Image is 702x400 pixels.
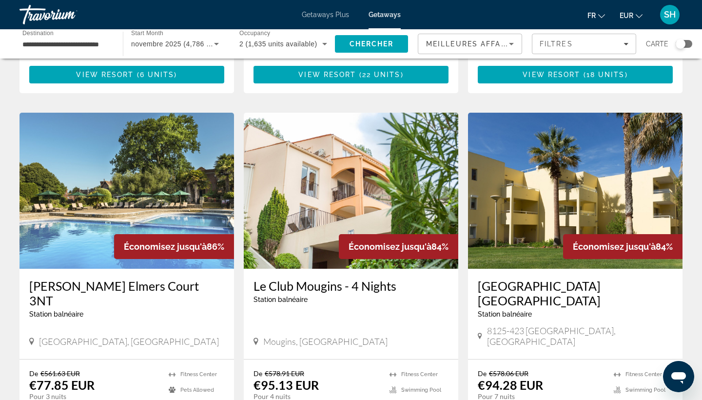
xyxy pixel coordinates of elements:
[426,38,514,50] mat-select: Sort by
[29,378,95,392] p: €77.85 EUR
[350,40,394,48] span: Chercher
[586,71,625,79] span: 18 units
[620,8,643,22] button: Change currency
[620,12,633,20] span: EUR
[339,234,458,259] div: 84%
[587,8,605,22] button: Change language
[478,310,532,318] span: Station balnéaire
[401,371,438,378] span: Fitness Center
[478,369,487,378] span: De
[489,369,528,378] span: €578.06 EUR
[253,296,308,303] span: Station balnéaire
[114,234,234,259] div: 86%
[134,71,177,79] span: ( )
[263,336,388,347] span: Mougins, [GEOGRAPHIC_DATA]
[253,279,448,293] a: Le Club Mougins - 4 Nights
[563,234,682,259] div: 84%
[239,40,317,48] span: 2 (1,635 units available)
[265,369,304,378] span: €578.91 EUR
[40,369,80,378] span: €561.63 EUR
[468,113,682,269] img: Oasis Village Parque Mourabel
[625,371,662,378] span: Fitness Center
[487,325,673,347] span: 8125-423 [GEOGRAPHIC_DATA], [GEOGRAPHIC_DATA]
[302,11,349,19] a: Getaways Plus
[580,71,627,79] span: ( )
[140,71,175,79] span: 6 units
[664,10,676,20] span: SH
[29,279,224,308] a: [PERSON_NAME] Elmers Court 3NT
[573,241,656,252] span: Économisez jusqu'à
[253,369,262,378] span: De
[180,371,217,378] span: Fitness Center
[532,34,636,54] button: Filters
[335,35,408,53] button: Search
[29,310,83,318] span: Station balnéaire
[19,2,117,27] a: Travorium
[478,378,543,392] p: €94.28 EUR
[22,30,54,36] span: Destination
[19,113,234,269] img: Macdonald Elmers Court 3NT
[356,71,403,79] span: ( )
[478,279,673,308] a: [GEOGRAPHIC_DATA] [GEOGRAPHIC_DATA]
[29,66,224,83] button: View Resort(6 units)
[39,336,219,347] span: [GEOGRAPHIC_DATA], [GEOGRAPHIC_DATA]
[369,11,401,19] a: Getaways
[124,241,207,252] span: Économisez jusqu'à
[362,71,401,79] span: 22 units
[131,30,163,37] span: Start Month
[401,387,441,393] span: Swimming Pool
[244,113,458,269] img: Le Club Mougins - 4 Nights
[349,241,431,252] span: Économisez jusqu'à
[587,12,596,20] span: fr
[663,361,694,392] iframe: Bouton de lancement de la fenêtre de messagerie
[625,387,665,393] span: Swimming Pool
[523,71,580,79] span: View Resort
[131,40,255,48] span: novembre 2025 (4,786 units available)
[239,30,270,37] span: Occupancy
[657,4,682,25] button: User Menu
[180,387,214,393] span: Pets Allowed
[540,40,573,48] span: Filtres
[646,37,668,51] span: Carte
[29,369,38,378] span: De
[298,71,356,79] span: View Resort
[253,378,319,392] p: €95.13 EUR
[22,39,110,50] input: Select destination
[426,40,520,48] span: Meilleures affaires
[253,66,448,83] button: View Resort(22 units)
[478,66,673,83] button: View Resort(18 units)
[76,71,134,79] span: View Resort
